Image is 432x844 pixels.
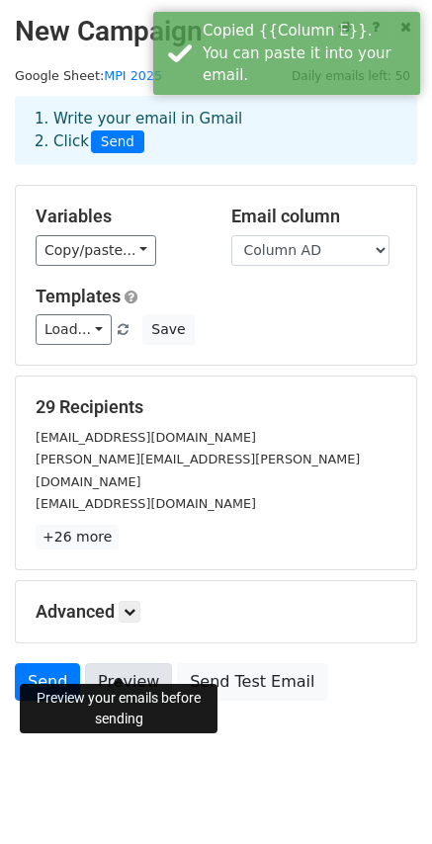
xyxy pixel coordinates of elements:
[36,286,121,306] a: Templates
[203,20,412,87] div: Copied {{Column E}}. You can paste it into your email.
[36,452,360,489] small: [PERSON_NAME][EMAIL_ADDRESS][PERSON_NAME][DOMAIN_NAME]
[36,430,256,445] small: [EMAIL_ADDRESS][DOMAIN_NAME]
[142,314,194,345] button: Save
[85,663,172,701] a: Preview
[333,749,432,844] iframe: Chat Widget
[15,663,80,701] a: Send
[15,68,162,83] small: Google Sheet:
[20,684,217,733] div: Preview your emails before sending
[15,15,417,48] h2: New Campaign
[36,206,202,227] h5: Variables
[104,68,162,83] a: MPI 2025
[36,601,396,623] h5: Advanced
[91,130,144,154] span: Send
[20,108,412,153] div: 1. Write your email in Gmail 2. Click
[36,396,396,418] h5: 29 Recipients
[177,663,327,701] a: Send Test Email
[36,235,156,266] a: Copy/paste...
[36,525,119,549] a: +26 more
[36,496,256,511] small: [EMAIL_ADDRESS][DOMAIN_NAME]
[36,314,112,345] a: Load...
[231,206,397,227] h5: Email column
